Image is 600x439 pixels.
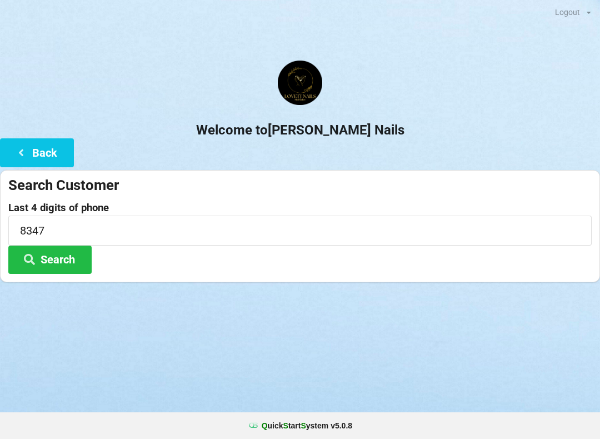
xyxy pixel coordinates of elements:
span: S [301,421,306,430]
div: Search Customer [8,176,592,194]
button: Search [8,246,92,274]
div: Logout [555,8,580,16]
b: uick tart ystem v 5.0.8 [262,420,352,431]
input: 0000 [8,216,592,245]
label: Last 4 digits of phone [8,202,592,213]
img: favicon.ico [248,420,259,431]
img: Lovett1.png [278,61,322,105]
span: Q [262,421,268,430]
span: S [283,421,288,430]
